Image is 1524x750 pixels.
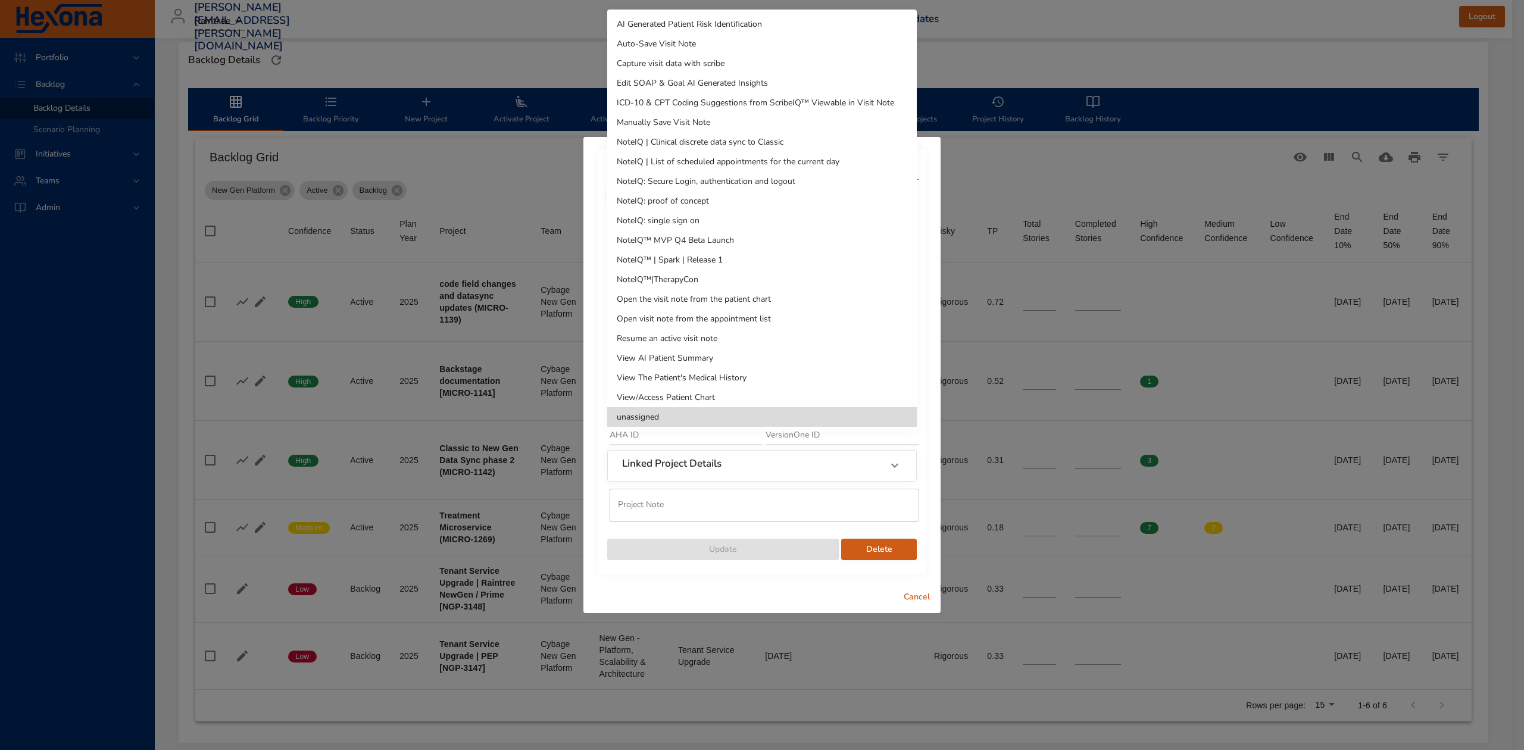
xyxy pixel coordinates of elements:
li: Manually Save Visit Note [607,112,917,132]
li: Capture visit data with scribe [607,54,917,73]
li: View AI Patient Summary [607,348,917,368]
li: View/Access Patient Chart [607,387,917,407]
li: NoteIQ™ MVP Q4 Beta Launch [607,230,917,250]
li: Resume an active visit note [607,329,917,348]
li: NoteIQ: Secure Login, authentication and logout [607,171,917,191]
li: NoteIQ™|TherapyCon [607,270,917,289]
li: NoteIQ™ | Spark | Release 1 [607,250,917,270]
li: Auto-Save Visit Note [607,34,917,54]
li: View The Patient's Medical History [607,368,917,387]
li: Open the visit note from the patient chart [607,289,917,309]
li: Edit SOAP & Goal AI Generated Insights [607,73,917,93]
li: NoteIQ | Clinical discrete data sync to Classic [607,132,917,152]
li: AI Generated Patient Risk Identification [607,14,917,34]
li: NoteIQ: proof of concept [607,191,917,211]
li: NoteIQ | List of scheduled appointments for the current day [607,152,917,171]
li: unassigned [607,407,917,427]
li: ICD-10 & CPT Coding Suggestions from ScribeIQ™ Viewable in Visit Note [607,93,917,112]
li: Open visit note from the appointment list [607,309,917,329]
li: NoteIQ: single sign on [607,211,917,230]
